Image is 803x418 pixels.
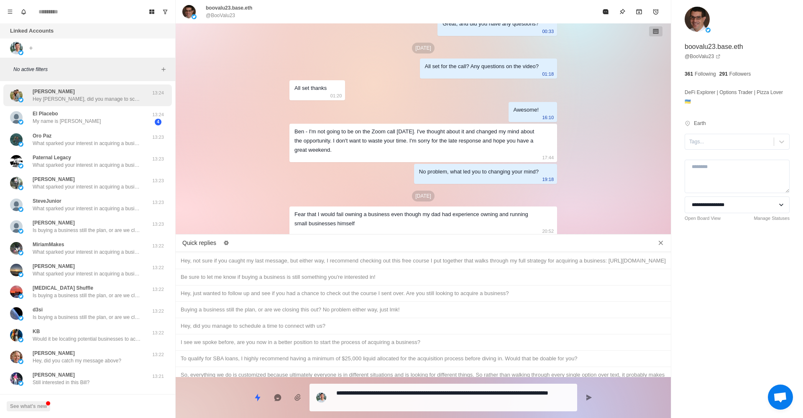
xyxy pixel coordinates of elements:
button: Add media [289,389,306,406]
p: My name is [PERSON_NAME] [33,117,101,125]
span: 4 [155,119,161,125]
img: picture [18,337,23,342]
p: [PERSON_NAME] [33,219,75,227]
button: Archive [631,3,647,20]
p: 13:22 [148,308,169,315]
div: Great, and did you have any questions? [442,19,539,28]
div: No problem, what led you to changing your mind? [419,167,539,176]
p: Oro Paz [33,132,51,140]
img: picture [10,111,23,124]
img: picture [18,229,23,234]
p: [MEDICAL_DATA] Shuffle [33,284,93,292]
img: picture [192,14,197,19]
img: picture [18,185,23,190]
p: Linked Accounts [10,27,54,35]
p: What sparked your interest in acquiring a business, and where are you located? I might be able to... [33,205,141,212]
p: What sparked your interest in acquiring a business, and where are you located? I might be able to... [33,183,141,191]
p: Quick replies [182,239,216,247]
p: MiriamMakes [33,241,64,248]
p: [PERSON_NAME] [33,263,75,270]
button: Send message [581,389,597,406]
button: Edit quick replies [220,236,233,250]
p: @BooValu23 [206,12,235,19]
p: 13:23 [148,134,169,141]
p: 00:33 [542,27,554,36]
button: See what's new [7,401,50,411]
p: d3si [33,306,43,313]
button: Mark as read [597,3,614,20]
img: picture [10,89,23,102]
p: DeFi Explorer | Options Trader | Pizza Lover 🇺🇦 [685,88,790,106]
img: picture [18,381,23,386]
p: [DATE] [412,191,435,201]
p: 16:10 [542,113,554,122]
p: [PERSON_NAME] [33,371,75,379]
p: 361 [685,70,693,78]
p: Would it be locating potential businesses to acquire? Understanding exactly what makes a "good de... [33,335,141,343]
div: So, everything we do is customized because ultimately everyone is in different situations and is ... [181,370,666,389]
div: Hey, did you manage to schedule a time to connect with us? [181,321,666,331]
p: Hey [PERSON_NAME], did you manage to schedule a call with us? [33,95,141,103]
button: Quick replies [249,389,266,406]
img: picture [182,5,196,18]
p: 13:22 [148,329,169,336]
img: picture [18,250,23,255]
button: Show unread conversations [159,5,172,18]
button: Add account [26,43,36,53]
img: picture [316,393,326,403]
img: picture [18,294,23,299]
img: picture [18,97,23,102]
div: I see we spoke before, are you now in a better position to start the process of acquiring a busin... [181,338,666,347]
button: Board View [145,5,159,18]
button: Add reminder [647,3,664,20]
p: Hey, did you catch my message above? [33,357,121,364]
p: SteveJunior [33,197,61,205]
img: picture [10,199,23,211]
p: 20:52 [542,227,554,236]
img: picture [18,142,23,147]
div: Buying a business still the plan, or are we closing this out? No problem either way, just lmk! [181,305,666,314]
div: Ben - I'm not going to be on the Zoom call [DATE]. I've thought about it and changed my mind abou... [294,127,539,155]
img: picture [10,307,23,320]
img: picture [18,316,23,321]
p: 13:23 [148,155,169,163]
div: Fear that I would fail owning a business even though my dad had experience owning and running sma... [294,210,539,228]
p: 13:22 [148,351,169,358]
button: Close quick replies [654,236,667,250]
button: Menu [3,5,17,18]
p: 13:21 [148,373,169,380]
p: [PERSON_NAME] [33,349,75,357]
img: picture [10,242,23,255]
div: Hey, just wanted to follow up and see if you had a chance to check out the course I sent over. Ar... [181,289,666,298]
img: picture [18,272,23,277]
p: What sparked your interest in acquiring a business, and where are you located? I might be able to... [33,270,141,278]
p: Followers [729,70,751,78]
img: picture [10,177,23,189]
img: picture [10,372,23,385]
img: picture [18,207,23,212]
p: 19:18 [542,175,554,184]
div: Open chat [768,385,793,410]
p: 17:44 [542,153,554,162]
img: picture [685,7,710,32]
a: Open Board View [685,215,721,222]
p: KB [33,328,40,335]
div: All set for the call? Any questions on the video? [425,62,539,71]
p: 13:24 [148,89,169,97]
button: Notifications [17,5,30,18]
p: [DATE] [412,43,435,54]
button: Reply with AI [269,389,286,406]
p: Still interested in this Bill? [33,379,90,386]
p: Is buying a business still the plan, or are we closing this out? No problem either way, just let ... [33,227,141,234]
p: 13:22 [148,242,169,250]
p: What sparked your interest in acquiring a business, and where are you located? I might be able to... [33,248,141,256]
p: [PERSON_NAME] [33,88,75,95]
img: picture [18,120,23,125]
img: picture [10,133,23,146]
img: picture [10,155,23,168]
div: Awesome! [514,105,539,115]
img: picture [10,285,23,298]
img: picture [18,163,23,168]
p: 13:22 [148,264,169,271]
img: picture [10,220,23,233]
